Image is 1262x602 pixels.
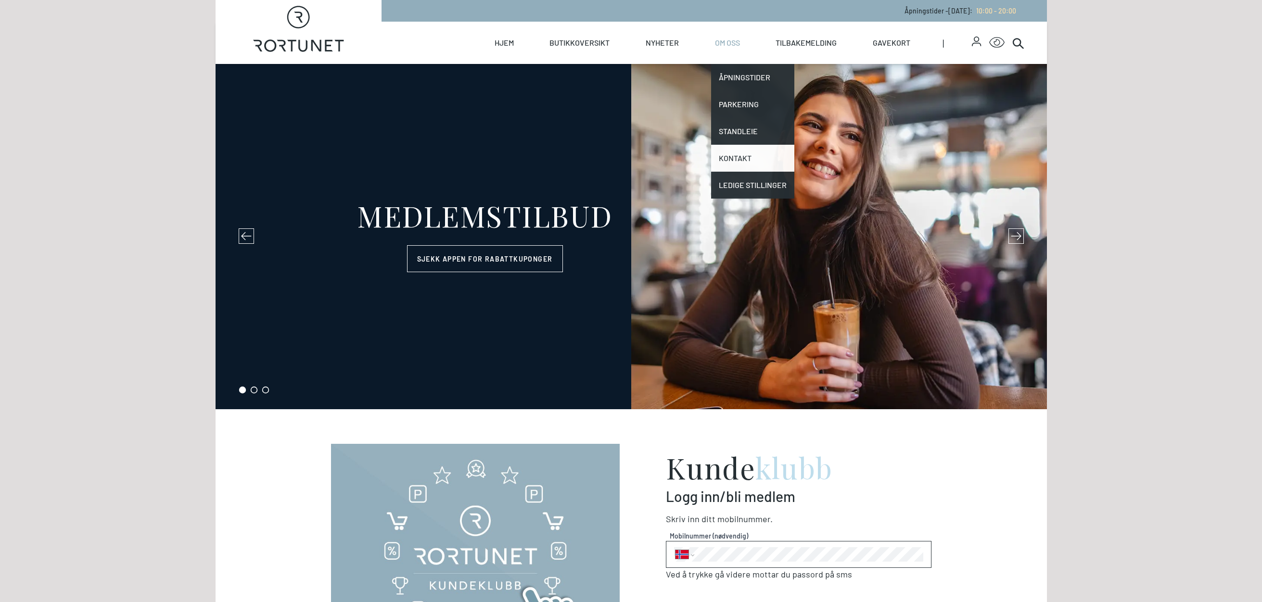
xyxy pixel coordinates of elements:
[549,22,610,64] a: Butikkoversikt
[711,64,794,91] a: Åpningstider
[776,22,837,64] a: Tilbakemelding
[670,531,928,541] span: Mobilnummer (nødvendig)
[407,245,563,272] a: Sjekk appen for rabattkuponger
[755,448,833,487] span: klubb
[495,22,514,64] a: Hjem
[216,64,1047,409] section: carousel-slider
[666,513,931,526] p: Skriv inn ditt
[646,22,679,64] a: Nyheter
[717,514,773,524] span: Mobilnummer .
[357,201,612,230] div: MEDLEMSTILBUD
[943,22,972,64] span: |
[989,35,1005,50] button: Open Accessibility Menu
[711,145,794,172] a: Kontakt
[972,7,1016,15] a: 10:00 - 20:00
[711,118,794,145] a: Standleie
[666,453,931,482] h2: Kunde
[715,22,740,64] a: Om oss
[666,568,931,581] p: Ved å trykke gå videre mottar du passord på sms
[216,64,1047,409] div: slide 1 of 3
[666,488,931,505] p: Logg inn/bli medlem
[905,6,1016,16] p: Åpningstider - [DATE] :
[711,91,794,118] a: Parkering
[711,172,794,199] a: Ledige stillinger
[976,7,1016,15] span: 10:00 - 20:00
[873,22,910,64] a: Gavekort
